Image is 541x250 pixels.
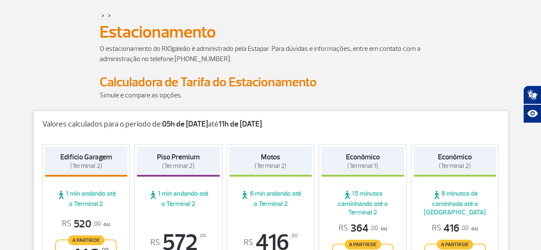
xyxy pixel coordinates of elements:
h1: Estacionamento [100,25,442,39]
sup: ,00 [290,231,297,241]
span: 364 [339,222,378,235]
span: A partir de [437,239,473,249]
span: 1 min andando até o Terminal 2 [45,189,128,208]
div: Plugin de acessibilidade da Hand Talk. [523,85,541,123]
span: (Terminal 2) [254,162,287,170]
strong: Edifício Garagem [60,153,112,162]
sup: ,00 [199,231,206,241]
strong: Econômico [346,153,380,162]
a: > [108,10,111,20]
p: O estacionamento do RIOgaleão é administrado pela Estapar. Para dúvidas e informações, entre em c... [100,44,442,64]
span: (Terminal 2) [439,162,471,170]
p: Simule e compare as opções. [100,90,442,100]
button: Abrir recursos assistivos. [523,104,541,123]
span: 6 minutos de caminhada até o [GEOGRAPHIC_DATA] [414,189,497,217]
p: ou [62,218,110,231]
span: 416 [432,222,469,235]
strong: Econômico [438,153,472,162]
sup: R$ [151,238,160,247]
span: (Terminal 1) [347,162,378,170]
span: A partir de [345,239,381,249]
span: (Terminal 2) [162,162,194,170]
span: 6 min andando até o Terminal 2 [229,189,312,208]
span: (Terminal 2) [70,162,102,170]
p: ou [339,222,387,235]
span: 15 minutos caminhando até o Terminal 2 [321,189,404,217]
strong: 11h de [DATE] [219,119,262,129]
strong: Piso Premium [157,153,199,162]
sup: R$ [243,238,253,247]
strong: 05h de [DATE] [162,119,208,129]
strong: Motos [261,153,280,162]
p: ou [432,222,478,235]
span: 1 min andando até o Terminal 2 [137,189,220,208]
p: Valores calculados para o período de: até [42,120,499,129]
span: 520 [62,218,101,231]
h2: Calculadora de Tarifa do Estacionamento [100,74,442,90]
span: A partir de [68,235,104,245]
button: Abrir tradutor de língua de sinais. [523,85,541,104]
a: > [101,10,104,20]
